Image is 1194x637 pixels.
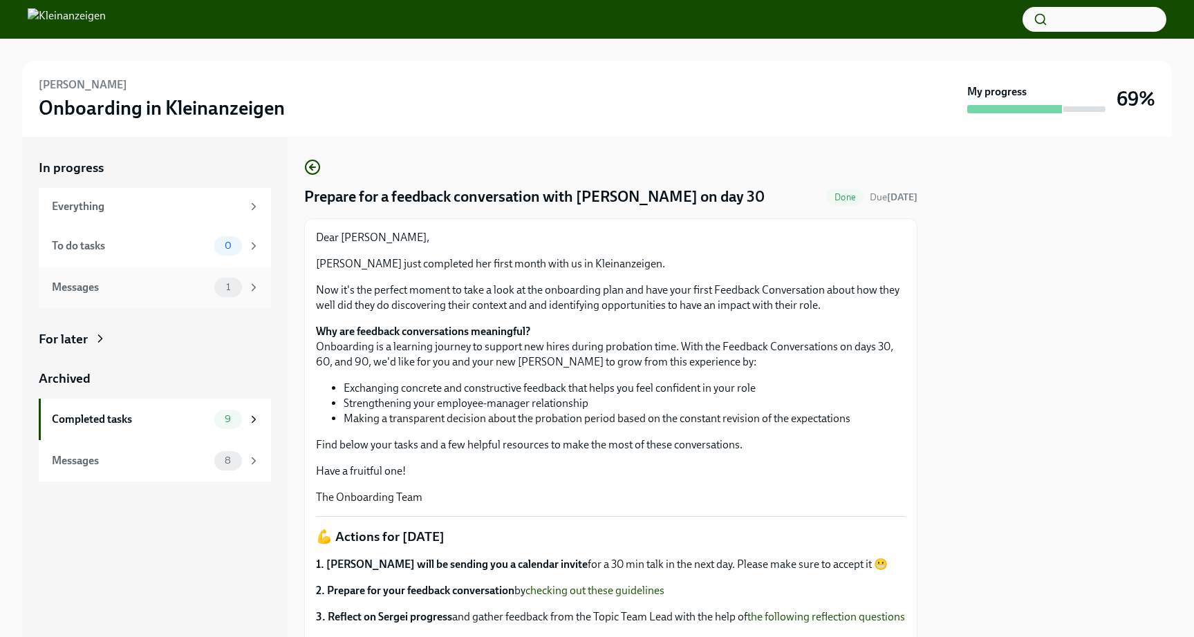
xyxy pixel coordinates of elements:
[316,609,906,625] p: and gather feedback from the Topic Team Lead with the help of
[52,412,209,427] div: Completed tasks
[216,240,240,251] span: 0
[316,437,906,453] p: Find below your tasks and a few helpful resources to make the most of these conversations.
[316,557,906,572] p: for a 30 min talk in the next day. Please make sure to accept it 😬
[52,238,209,254] div: To do tasks
[316,324,906,370] p: Onboarding is a learning journey to support new hires during probation time. With the Feedback Co...
[39,159,271,177] a: In progress
[316,490,906,505] p: The Onboarding Team
[887,191,917,203] strong: [DATE]
[39,77,127,93] h6: [PERSON_NAME]
[316,610,452,623] strong: 3. Reflect on Sergei progress
[39,399,271,440] a: Completed tasks9
[216,414,239,424] span: 9
[316,283,906,313] p: Now it's the perfect moment to take a look at the onboarding plan and have your first Feedback Co...
[304,187,765,207] h4: Prepare for a feedback conversation with [PERSON_NAME] on day 30
[52,453,209,468] div: Messages
[344,381,906,396] li: Exchanging concrete and constructive feedback that helps you feel confident in your role
[39,440,271,482] a: Messages8
[316,528,906,546] p: 💪 Actions for [DATE]
[316,584,514,597] strong: 2. Prepare for your feedback conversation
[316,558,588,571] strong: 1. [PERSON_NAME] will be sending you a calendar invite
[39,188,271,225] a: Everything
[218,282,239,292] span: 1
[344,411,906,426] li: Making a transparent decision about the probation period based on the constant revision of the ex...
[39,267,271,308] a: Messages1
[967,84,1027,99] strong: My progress
[316,464,906,479] p: Have a fruitful one!
[52,199,242,214] div: Everything
[316,256,906,272] p: [PERSON_NAME] just completed her first month with us in Kleinanzeigen.
[870,191,917,204] span: August 29th, 2025 09:00
[216,455,239,466] span: 8
[39,330,271,348] a: For later
[39,95,285,120] h3: Onboarding in Kleinanzeigen
[316,230,906,245] p: Dear [PERSON_NAME],
[52,280,209,295] div: Messages
[39,330,88,348] div: For later
[39,225,271,267] a: To do tasks0
[39,370,271,388] a: Archived
[525,584,664,597] a: checking out these guidelines
[316,583,906,598] p: by
[870,191,917,203] span: Due
[1117,86,1155,111] h3: 69%
[28,8,106,30] img: Kleinanzeigen
[747,610,905,623] a: the following reflection questions
[316,325,530,338] strong: Why are feedback conversations meaningful?
[826,192,864,202] span: Done
[344,396,906,411] li: Strengthening your employee-manager relationship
